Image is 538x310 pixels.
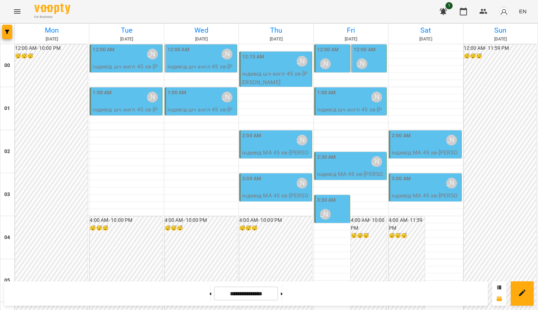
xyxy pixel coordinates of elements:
[90,224,162,232] h6: 😴😴😴
[320,58,331,69] div: Курбанова Софія
[317,223,348,248] p: індивід МА 45 хв - [PERSON_NAME]
[15,52,88,60] h6: 😴😴😴
[392,175,411,183] label: 3:00 AM
[389,232,425,240] h6: 😴😴😴
[317,170,385,187] p: індивід МА 45 хв - [PERSON_NAME]
[239,224,312,232] h6: 😴😴😴
[392,191,459,208] p: індивід МА 45 хв - [PERSON_NAME]
[446,178,457,189] div: Курбанова Софія
[390,36,462,43] h6: [DATE]
[4,62,10,70] h6: 00
[242,132,261,140] label: 2:00 AM
[354,72,385,106] p: індивід шч англ 45 хв - [PERSON_NAME]
[165,36,237,43] h6: [DATE]
[222,92,232,102] div: Курбанова Софія
[351,232,387,240] h6: 😴😴😴
[516,5,529,18] button: EN
[165,25,237,36] h6: Wed
[240,25,312,36] h6: Thu
[4,277,10,285] h6: 05
[165,216,237,224] h6: 4:00 AM - 10:00 PM
[297,178,307,189] div: Курбанова Софія
[315,36,387,43] h6: [DATE]
[371,92,382,102] div: Курбанова Софія
[317,89,336,97] label: 1:00 AM
[90,25,162,36] h6: Tue
[315,25,387,36] h6: Fri
[4,148,10,156] h6: 02
[464,44,536,52] h6: 12:00 AM - 11:59 PM
[297,56,307,67] div: Курбанова Софія
[16,36,88,43] h6: [DATE]
[242,148,310,165] p: індивід МА 45 хв - [PERSON_NAME]
[167,105,235,122] p: індивід шч англ 45 хв - [PERSON_NAME]
[222,49,232,59] div: Курбанова Софія
[93,105,160,122] p: індивід шч англ 45 хв - [PERSON_NAME]
[297,135,307,146] div: Курбанова Софія
[165,224,237,232] h6: 😴😴😴
[317,153,336,161] label: 2:30 AM
[4,191,10,199] h6: 03
[351,216,387,232] h6: 4:00 AM - 10:00 PM
[90,36,162,43] h6: [DATE]
[242,53,264,61] label: 12:15 AM
[242,191,310,208] p: індивід МА 45 хв - [PERSON_NAME]
[167,62,235,79] p: індивід шч англ 45 хв - [PERSON_NAME]
[16,25,88,36] h6: Mon
[147,92,158,102] div: Курбанова Софія
[93,62,160,88] p: індивід шч англ 45 хв - [PERSON_NAME] [PERSON_NAME]
[354,46,376,54] label: 12:00 AM
[15,44,88,52] h6: 12:00 AM - 10:00 PM
[389,216,425,232] h6: 4:00 AM - 11:59 PM
[34,15,70,19] span: For Business
[4,105,10,113] h6: 01
[34,4,70,14] img: Voopty Logo
[357,58,367,69] div: Курбанова Софія
[317,196,336,204] label: 3:30 AM
[240,36,312,43] h6: [DATE]
[93,46,114,54] label: 12:00 AM
[167,89,187,97] label: 1:00 AM
[147,49,158,59] div: Курбанова Софія
[371,156,382,167] div: Курбанова Софія
[317,72,348,114] p: індивід шч англ 45 хв - [PERSON_NAME] [PERSON_NAME]
[519,8,527,15] span: EN
[499,6,509,16] img: avatar_s.png
[320,209,331,220] div: Курбанова Софія
[93,89,112,97] label: 1:00 AM
[242,175,261,183] label: 3:00 AM
[392,132,411,140] label: 2:00 AM
[90,216,162,224] h6: 4:00 AM - 10:00 PM
[167,46,189,54] label: 12:00 AM
[390,25,462,36] h6: Sat
[4,234,10,242] h6: 04
[464,36,537,43] h6: [DATE]
[317,46,339,54] label: 12:00 AM
[445,2,453,9] span: 1
[317,105,385,122] p: індивід шч англ 45 хв - [PERSON_NAME]
[9,3,26,20] button: Menu
[446,135,457,146] div: Курбанова Софія
[464,52,536,60] h6: 😴😴😴
[242,70,310,86] p: індивід шч англ 45 хв - [PERSON_NAME]
[464,25,537,36] h6: Sun
[392,148,459,165] p: індивід МА 45 хв - [PERSON_NAME]
[239,216,312,224] h6: 4:00 AM - 10:00 PM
